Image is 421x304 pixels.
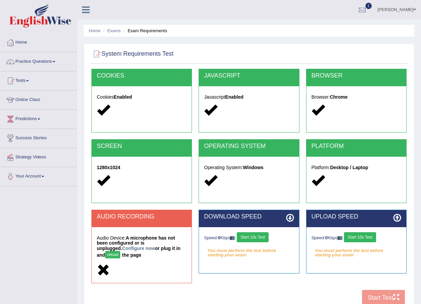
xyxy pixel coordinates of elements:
h5: Browser: [311,95,401,100]
strong: Windows [243,165,263,170]
a: Your Account [0,167,77,184]
img: ajax-loader-fb-connection.gif [338,236,343,240]
em: You must perform the test before starting your exam [204,246,294,256]
h2: System Requirements Test [91,49,173,59]
a: Tests [0,71,77,88]
strong: 1280x1024 [97,165,120,170]
img: ajax-loader-fb-connection.gif [230,236,235,240]
a: Exams [108,28,121,33]
h2: DOWNLOAD SPEED [204,213,294,220]
h2: JAVASCRIPT [204,72,294,79]
span: 1 [365,3,372,9]
button: Start 10s Test [237,232,269,242]
h2: PLATFORM [311,143,401,150]
a: Strategy Videos [0,148,77,165]
h5: Audio Device: [97,236,187,260]
a: Success Stories [0,129,77,146]
strong: Chrome [330,94,348,100]
h5: Platform: [311,165,401,170]
button: Start 10s Test [344,232,376,242]
a: Online Class [0,91,77,107]
div: Speed: Kbps [311,232,401,244]
li: Exam Requirements [122,28,167,34]
strong: 0 [325,235,328,240]
h2: UPLOAD SPEED [311,213,401,220]
div: Speed: Kbps [204,232,294,244]
strong: Desktop / Laptop [330,165,368,170]
a: Configure now [122,246,155,251]
a: Predictions [0,110,77,126]
button: reload [105,251,120,258]
strong: Enabled [114,94,132,100]
strong: 0 [218,235,220,240]
h2: BROWSER [311,72,401,79]
h2: SCREEN [97,143,187,150]
a: Home [0,33,77,50]
h5: Javascript [204,95,294,100]
a: Practice Questions [0,52,77,69]
strong: A microphone has not been configured or is unplugged. or plug it in and the page [97,235,181,258]
h5: Cookies [97,95,187,100]
em: You must perform the test before starting your exam [311,246,401,256]
h2: OPERATING SYSTEM [204,143,294,150]
a: Home [89,28,100,33]
h2: COOKIES [97,72,187,79]
h2: AUDIO RECORDING [97,213,187,220]
h5: Operating System: [204,165,294,170]
strong: Enabled [225,94,243,100]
